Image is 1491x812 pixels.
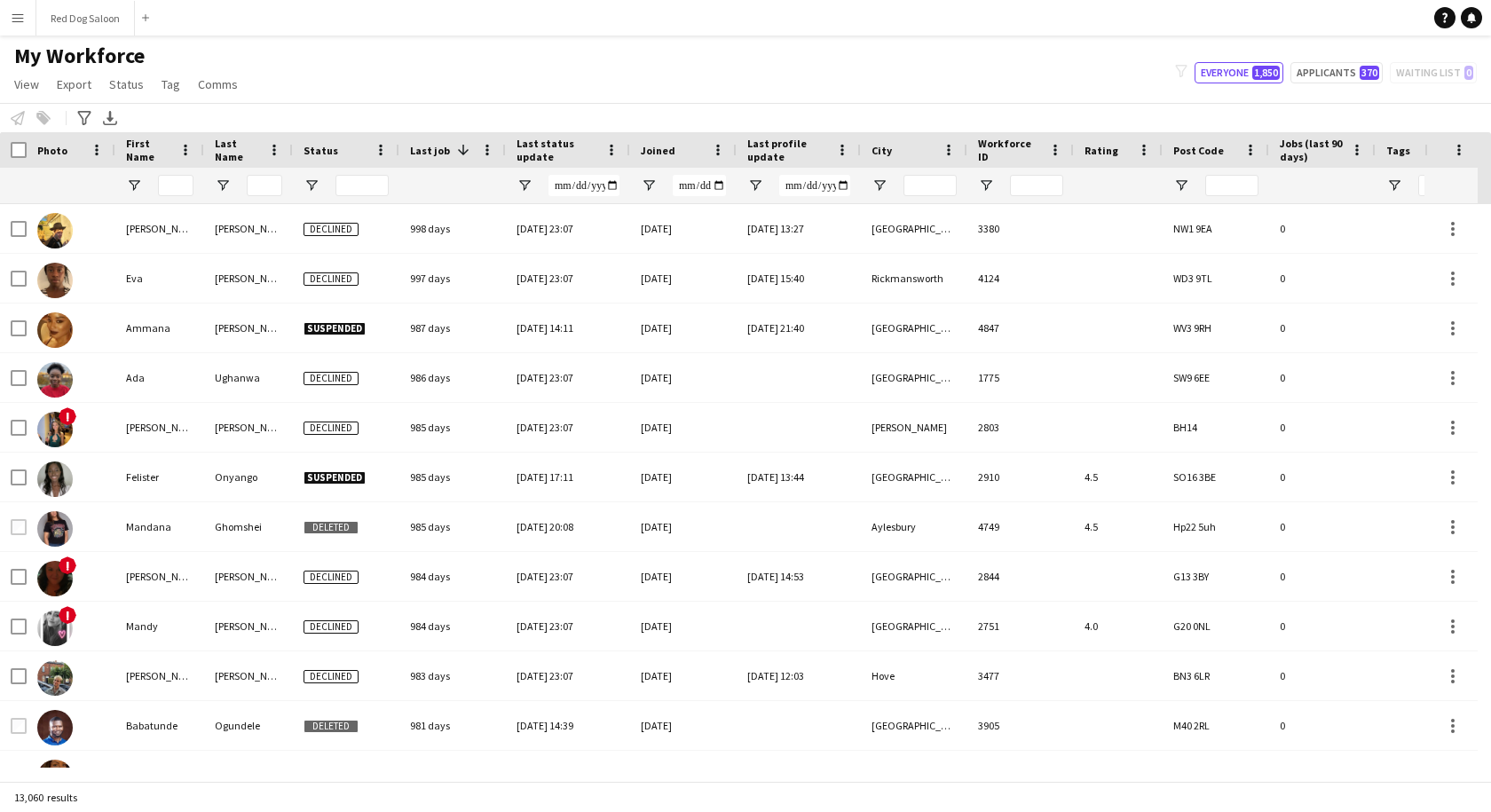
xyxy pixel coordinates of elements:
span: 1,850 [1252,66,1280,80]
img: Felister Onyango [37,461,73,497]
a: Status [102,73,151,96]
input: Row Selection is disabled for this row (unchecked) [11,519,27,535]
div: Mandy [115,602,204,650]
div: 4648 [967,751,1074,800]
span: Last Name [215,137,261,163]
img: Babatunde Ogundele [37,710,73,745]
div: 998 days [399,204,506,253]
div: 4124 [967,254,1074,303]
div: [DATE] 23:07 [506,552,630,601]
div: SR2 0PY [1163,751,1269,800]
div: [DATE] [630,651,737,700]
div: [DATE] 23:07 [506,204,630,253]
div: SW9 6EE [1163,353,1269,402]
span: Post Code [1173,144,1224,157]
div: Babatunde [115,701,204,750]
div: 3905 [967,701,1074,750]
div: [PERSON_NAME] [204,403,293,452]
div: Ghomshei [204,502,293,551]
div: [DATE] 15:40 [737,254,861,303]
div: [DATE] 23:07 [506,403,630,452]
div: [DATE] [630,204,737,253]
button: Everyone1,850 [1195,62,1283,83]
div: G13 3BY [1163,552,1269,601]
div: 984 days [399,602,506,650]
div: [DATE] 23:07 [506,254,630,303]
app-action-btn: Export XLSX [99,107,121,129]
span: Declined [304,571,359,584]
div: [DATE] 20:08 [506,502,630,551]
div: Mandana [115,502,204,551]
div: Ogundele [204,701,293,750]
span: Comms [198,76,238,92]
div: [DATE] [630,353,737,402]
span: 370 [1360,66,1379,80]
div: [DATE] 23:07 [506,353,630,402]
div: [DATE] 17:11 [506,453,630,501]
div: BH14 [1163,403,1269,452]
a: Comms [191,73,245,96]
div: 2803 [967,403,1074,452]
div: [PERSON_NAME] [115,403,204,452]
span: Declined [304,422,359,435]
div: [DATE] [630,602,737,650]
div: [DATE] [630,304,737,352]
input: City Filter Input [903,175,957,196]
span: Joined [641,144,675,157]
div: [DATE] [630,403,737,452]
span: Declined [304,670,359,683]
span: Export [57,76,91,92]
div: 997 days [399,254,506,303]
span: ! [59,556,76,574]
div: 3380 [967,204,1074,253]
button: Open Filter Menu [304,177,319,193]
img: Marco Andronico [37,213,73,248]
input: Last status update Filter Input [548,175,619,196]
span: Rating [1085,144,1118,157]
div: Hp22 5uh [1163,502,1269,551]
div: 0 [1269,353,1376,402]
img: Danielle Plunkett [37,760,73,795]
span: Suspended [304,471,366,485]
button: Open Filter Menu [641,177,657,193]
div: 4749 [967,502,1074,551]
div: 0 [1269,552,1376,601]
button: Applicants370 [1290,62,1383,83]
a: Export [50,73,99,96]
div: [DATE] 11:17 [737,751,861,800]
button: Open Filter Menu [747,177,763,193]
div: [GEOGRAPHIC_DATA] [861,353,967,402]
div: 0 [1269,304,1376,352]
span: Declined [304,372,359,385]
div: [GEOGRAPHIC_DATA] [861,453,967,501]
input: Joined Filter Input [673,175,726,196]
div: 1775 [967,353,1074,402]
div: 0 [1269,453,1376,501]
div: 0 [1269,751,1376,800]
img: Eva Opoku [37,263,73,298]
button: Open Filter Menu [872,177,887,193]
div: [GEOGRAPHIC_DATA] [861,204,967,253]
div: 4847 [967,304,1074,352]
div: [DATE] [630,453,737,501]
span: Status [109,76,144,92]
div: [PERSON_NAME] [115,204,204,253]
div: 983 days [399,651,506,700]
div: [DATE] [630,552,737,601]
div: 981 days [399,701,506,750]
img: Ammana Bowen [37,312,73,348]
div: Ammana [115,304,204,352]
div: [PERSON_NAME] [115,651,204,700]
span: View [14,76,39,92]
div: 2844 [967,552,1074,601]
div: 0 [1269,403,1376,452]
div: [PERSON_NAME] [204,254,293,303]
div: 985 days [399,403,506,452]
div: Ada [115,353,204,402]
a: View [7,73,46,96]
div: [DATE] 23:07 [506,651,630,700]
input: First Name Filter Input [158,175,193,196]
div: [DATE] [630,254,737,303]
div: 985 days [399,502,506,551]
div: [DATE] 12:03 [737,651,861,700]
